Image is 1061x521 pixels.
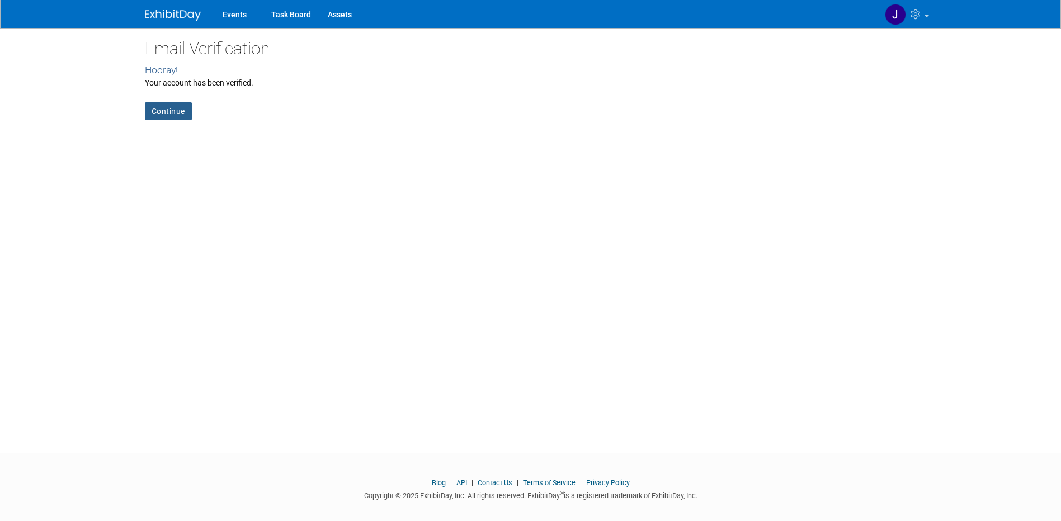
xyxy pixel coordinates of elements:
[145,39,917,58] h2: Email Verification
[885,4,906,25] img: Julie Hanson
[469,479,476,487] span: |
[432,479,446,487] a: Blog
[447,479,455,487] span: |
[456,479,467,487] a: API
[514,479,521,487] span: |
[145,77,917,88] div: Your account has been verified.
[145,63,917,77] div: Hooray!
[577,479,584,487] span: |
[145,10,201,21] img: ExhibitDay
[523,479,576,487] a: Terms of Service
[586,479,630,487] a: Privacy Policy
[145,102,192,120] a: Continue
[560,490,564,496] sup: ®
[478,479,512,487] a: Contact Us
